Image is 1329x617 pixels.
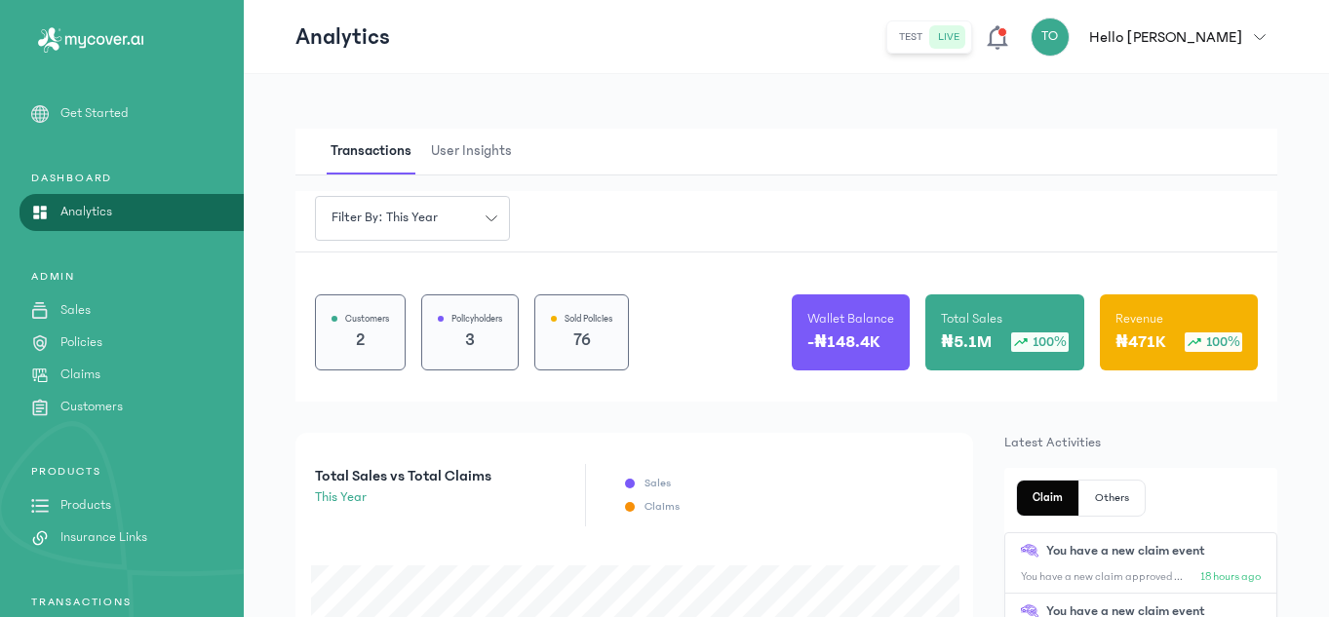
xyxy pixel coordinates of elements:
[1185,332,1242,352] div: 100%
[551,327,612,354] p: 76
[60,103,129,124] p: Get Started
[315,487,491,508] p: this year
[60,495,111,516] p: Products
[60,365,100,385] p: Claims
[1200,569,1261,585] p: 18 hours ago
[60,332,102,353] p: Policies
[327,129,415,174] span: Transactions
[1021,569,1185,585] p: You have a new claim approved for GBOVO - [EMAIL_ADDRESS][DOMAIN_NAME].
[295,21,390,53] p: Analytics
[320,208,450,228] span: Filter by: this year
[427,129,516,174] span: User Insights
[807,328,879,356] p: -₦148.4K
[345,311,389,327] p: Customers
[941,328,992,356] p: ₦5.1M
[1017,481,1079,516] button: Claim
[891,25,930,49] button: test
[427,129,528,174] button: User Insights
[1004,433,1277,452] p: Latest Activities
[60,202,112,222] p: Analytics
[565,311,612,327] p: Sold Policies
[60,527,147,548] p: Insurance Links
[60,397,123,417] p: Customers
[1046,541,1205,561] p: You have a new claim event
[1079,481,1145,516] button: Others
[451,311,502,327] p: Policyholders
[1031,18,1070,57] div: TO
[315,196,510,241] button: Filter by: this year
[1011,332,1069,352] div: 100%
[645,476,671,491] p: Sales
[645,499,680,515] p: Claims
[941,309,1069,328] p: Total Sales
[60,300,91,321] p: Sales
[315,464,491,487] p: Total Sales vs Total Claims
[1115,328,1165,356] p: ₦471K
[327,129,427,174] button: Transactions
[930,25,967,49] button: live
[1089,25,1242,49] p: Hello [PERSON_NAME]
[1115,309,1242,328] p: Revenue
[332,327,389,354] p: 2
[438,327,502,354] p: 3
[807,309,894,328] p: Wallet Balance
[1031,18,1277,57] button: TOHello [PERSON_NAME]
